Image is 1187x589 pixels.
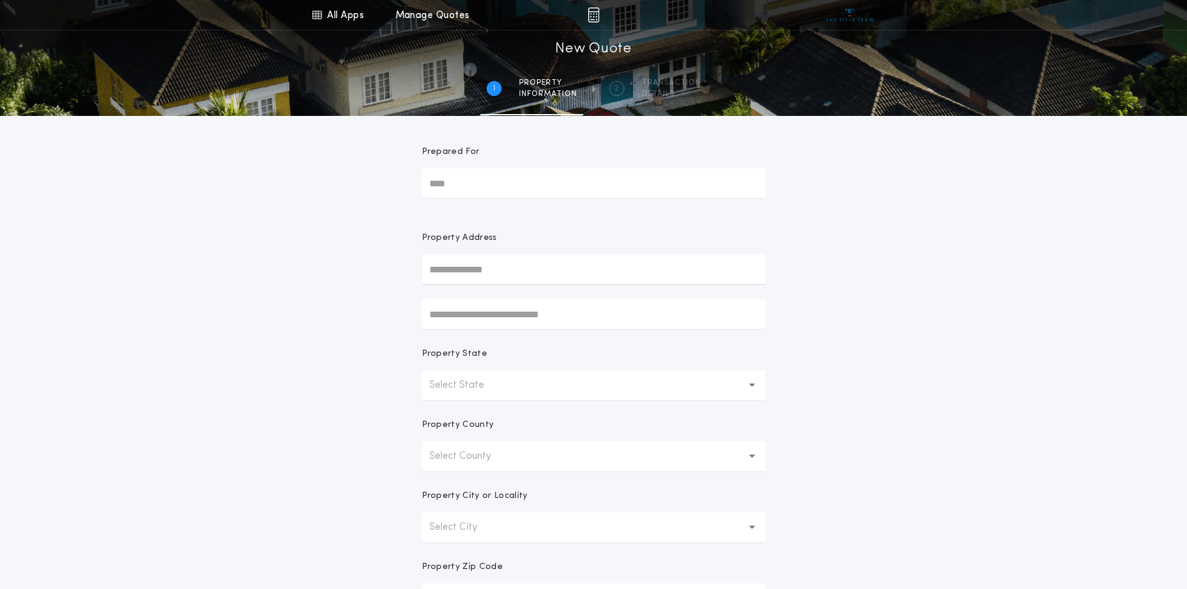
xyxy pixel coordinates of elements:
h1: New Quote [555,39,631,59]
input: Prepared For [422,168,766,198]
p: Property County [422,419,494,431]
p: Property City or Locality [422,490,528,502]
button: Select County [422,441,766,471]
p: Select State [429,378,504,393]
p: Select City [429,520,497,535]
p: Property Address [422,232,766,244]
span: information [519,89,577,99]
h2: 1 [493,84,495,93]
img: vs-icon [826,9,873,21]
button: Select State [422,370,766,400]
p: Property Zip Code [422,561,503,573]
span: Property [519,78,577,88]
button: Select City [422,512,766,542]
p: Prepared For [422,146,480,158]
span: Transaction [642,78,701,88]
img: img [588,7,599,22]
p: Property State [422,348,487,360]
span: details [642,89,701,99]
p: Select County [429,449,511,464]
h2: 2 [614,84,619,93]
